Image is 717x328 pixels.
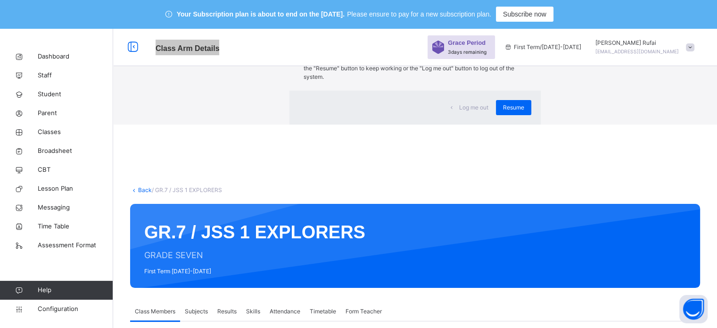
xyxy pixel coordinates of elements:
span: Results [217,307,237,316]
span: Student [38,90,113,99]
span: Time Table [38,222,113,231]
img: sticker-purple.71386a28dfed39d6af7621340158ba97.svg [432,41,444,54]
span: [EMAIL_ADDRESS][DOMAIN_NAME] [595,49,679,54]
span: Class Members [135,307,175,316]
span: Broadsheet [38,146,113,156]
span: Lesson Plan [38,184,113,193]
span: Staff [38,71,113,80]
p: Due to inactivity you would be logged out to the system in the next , click the "Resume" button t... [304,56,526,81]
span: 3 days remaining [448,49,486,55]
span: Please ensure to pay for a new subscription plan. [347,9,491,19]
span: Messaging [38,203,113,212]
span: CBT [38,165,113,175]
span: / GR.7 / JSS 1 EXPLORERS [152,186,222,193]
span: Classes [38,127,113,137]
span: Assessment Format [38,241,113,250]
span: Log me out [459,103,488,112]
span: Form Teacher [346,307,382,316]
span: [PERSON_NAME] Rufai [595,39,679,47]
button: Open asap [679,295,708,323]
span: Configuration [38,304,113,314]
div: AbiodunRufai [591,39,699,56]
span: Your Subscription plan is about to end on the [DATE]. [177,9,345,19]
span: Timetable [310,307,336,316]
span: Dashboard [38,52,113,61]
span: Subjects [185,307,208,316]
span: session/term information [504,43,581,51]
span: Attendance [270,307,300,316]
span: Class Arm Details [156,44,219,52]
span: Parent [38,109,113,118]
span: Subscribe now [503,9,546,19]
span: Resume [503,103,524,112]
a: Back [138,186,152,193]
span: Help [38,286,113,295]
span: Skills [246,307,260,316]
span: Grace Period [448,38,486,47]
